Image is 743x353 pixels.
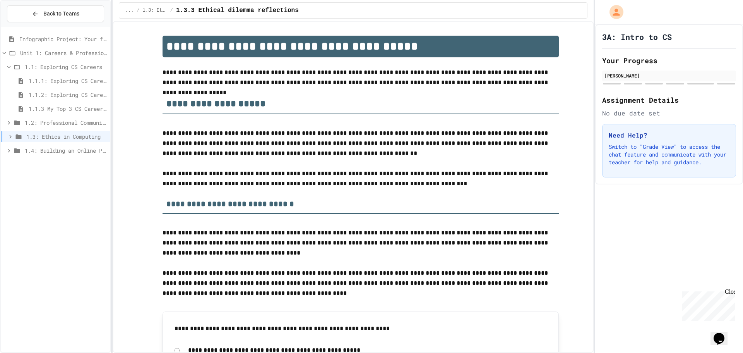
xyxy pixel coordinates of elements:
[29,105,107,113] span: 1.1.3 My Top 3 CS Careers!
[609,143,729,166] p: Switch to "Grade View" to access the chat feature and communicate with your teacher for help and ...
[601,3,625,21] div: My Account
[710,322,735,345] iframe: chat widget
[143,7,167,14] span: 1.3: Ethics in Computing
[170,7,173,14] span: /
[679,288,735,321] iframe: chat widget
[20,49,107,57] span: Unit 1: Careers & Professionalism
[26,133,107,141] span: 1.3: Ethics in Computing
[25,63,107,71] span: 1.1: Exploring CS Careers
[19,35,107,43] span: Infographic Project: Your favorite CS
[137,7,139,14] span: /
[609,131,729,140] h3: Need Help?
[602,31,672,42] h1: 3A: Intro to CS
[125,7,134,14] span: ...
[7,5,104,22] button: Back to Teams
[3,3,53,49] div: Chat with us now!Close
[25,119,107,127] span: 1.2: Professional Communication
[29,77,107,85] span: 1.1.1: Exploring CS Careers
[176,6,299,15] span: 1.3.3 Ethical dilemma reflections
[25,146,107,155] span: 1.4: Building an Online Presence
[602,108,736,118] div: No due date set
[602,55,736,66] h2: Your Progress
[43,10,79,18] span: Back to Teams
[602,95,736,105] h2: Assignment Details
[604,72,734,79] div: [PERSON_NAME]
[29,91,107,99] span: 1.1.2: Exploring CS Careers - Review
